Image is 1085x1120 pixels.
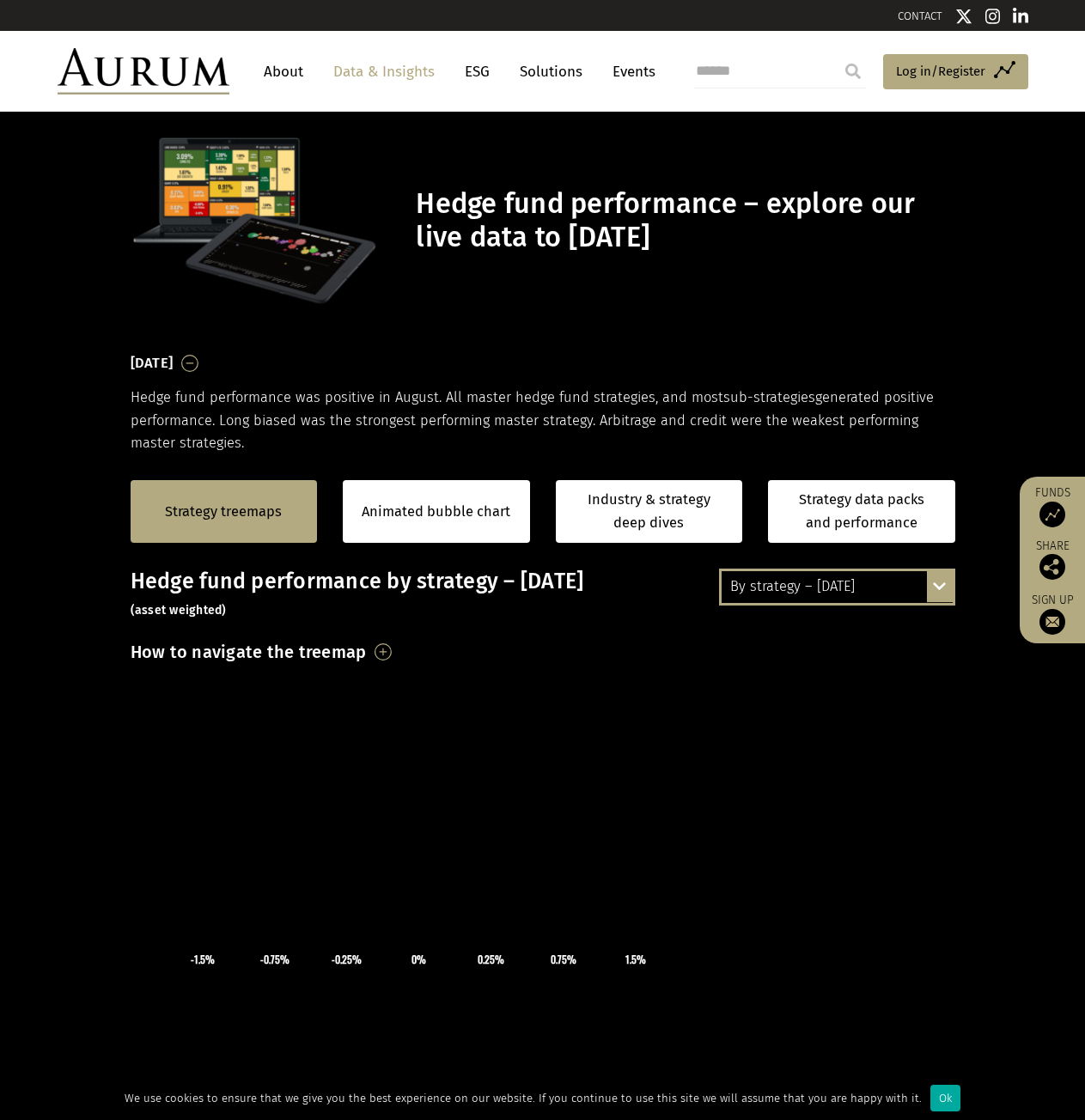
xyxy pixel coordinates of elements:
[511,56,591,88] a: Solutions
[723,389,815,405] span: sub-strategies
[604,56,655,88] a: Events
[416,187,950,254] h1: Hedge fund performance – explore our live data to [DATE]
[131,350,174,376] h3: [DATE]
[1039,502,1065,527] img: Access Funds
[131,569,955,620] h3: Hedge fund performance by strategy – [DATE]
[768,480,955,543] a: Strategy data packs and performance
[1039,609,1065,635] img: Sign up to our newsletter
[58,48,229,94] img: Aurum
[722,571,953,602] div: By strategy – [DATE]
[165,501,282,523] a: Strategy treemaps
[255,56,312,88] a: About
[836,54,870,88] input: Submit
[930,1085,960,1111] div: Ok
[1028,540,1076,580] div: Share
[883,54,1028,90] a: Log in/Register
[131,603,227,618] small: (asset weighted)
[131,637,367,667] h3: How to navigate the treemap
[898,9,942,22] a: CONTACT
[325,56,443,88] a: Data & Insights
[1028,485,1076,527] a: Funds
[131,387,955,454] p: Hedge fund performance was positive in August. All master hedge fund strategies, and most generat...
[896,61,985,82] span: Log in/Register
[362,501,510,523] a: Animated bubble chart
[1028,593,1076,635] a: Sign up
[556,480,743,543] a: Industry & strategy deep dives
[1039,554,1065,580] img: Share this post
[985,8,1001,25] img: Instagram icon
[955,8,972,25] img: Twitter icon
[1013,8,1028,25] img: Linkedin icon
[456,56,498,88] a: ESG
